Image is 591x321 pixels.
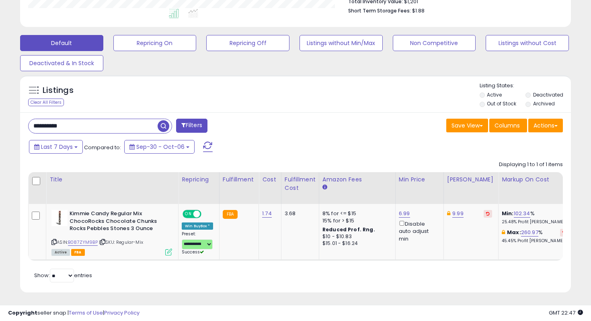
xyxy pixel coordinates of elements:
[104,309,140,317] a: Privacy Policy
[502,219,568,225] p: 25.48% Profit [PERSON_NAME]
[502,229,568,244] div: %
[393,35,476,51] button: Non Competitive
[502,238,568,244] p: 45.45% Profit [PERSON_NAME]
[176,119,207,133] button: Filters
[502,175,571,184] div: Markup on Cost
[502,230,505,235] i: This overrides the store level max markup for this listing
[69,309,103,317] a: Terms of Use
[487,100,516,107] label: Out of Stock
[562,230,566,235] i: Revert to store-level Max Markup
[412,7,425,14] span: $1.88
[182,222,213,230] div: Win BuyBox *
[399,175,440,184] div: Min Price
[322,175,392,184] div: Amazon Fees
[487,91,502,98] label: Active
[322,184,327,191] small: Amazon Fees.
[262,210,272,218] a: 1.74
[20,35,103,51] button: Default
[486,35,569,51] button: Listings without Cost
[285,210,313,217] div: 3.68
[124,140,195,154] button: Sep-30 - Oct-06
[182,231,213,255] div: Preset:
[533,91,563,98] label: Deactivated
[507,228,521,236] b: Max:
[300,35,383,51] button: Listings without Min/Max
[495,121,520,130] span: Columns
[521,228,538,237] a: 260.97
[446,119,488,132] button: Save View
[68,239,98,246] a: B087ZYM9BP
[528,119,563,132] button: Actions
[43,85,74,96] h5: Listings
[41,143,73,151] span: Last 7 Days
[200,211,213,218] span: OFF
[183,211,193,218] span: ON
[447,175,495,184] div: [PERSON_NAME]
[99,239,143,245] span: | SKU: Regular-Mix
[84,144,121,151] span: Compared to:
[322,240,389,247] div: $15.01 - $16.24
[182,175,216,184] div: Repricing
[348,7,411,14] b: Short Term Storage Fees:
[489,119,527,132] button: Columns
[514,210,530,218] a: 102.34
[322,226,375,233] b: Reduced Prof. Rng.
[499,172,575,204] th: The percentage added to the cost of goods (COGS) that forms the calculator for Min & Max prices.
[71,249,85,256] span: FBA
[502,210,568,225] div: %
[51,210,172,255] div: ASIN:
[29,140,83,154] button: Last 7 Days
[502,210,514,217] b: Min:
[399,210,410,218] a: 6.99
[51,249,70,256] span: All listings currently available for purchase on Amazon
[51,210,68,226] img: 41d0ByzxS+L._SL40_.jpg
[533,100,555,107] label: Archived
[113,35,197,51] button: Repricing On
[223,210,238,219] small: FBA
[262,175,278,184] div: Cost
[499,161,563,169] div: Displaying 1 to 1 of 1 items
[399,219,437,243] div: Disable auto adjust min
[70,210,167,235] b: Kimmie Candy Regular Mix ChocoRocks Chocolate Chunks Rocks Pebbles Stones 3 Ounce
[480,82,571,90] p: Listing States:
[206,35,289,51] button: Repricing Off
[34,272,92,279] span: Show: entries
[322,210,389,217] div: 8% for <= $15
[182,249,204,255] span: Success
[322,233,389,240] div: $10 - $10.83
[136,143,185,151] span: Sep-30 - Oct-06
[8,309,140,317] div: seller snap | |
[49,175,175,184] div: Title
[20,55,103,71] button: Deactivated & In Stock
[285,175,316,192] div: Fulfillment Cost
[28,99,64,106] div: Clear All Filters
[549,309,583,317] span: 2025-10-14 22:47 GMT
[322,217,389,224] div: 15% for > $15
[8,309,37,317] strong: Copyright
[452,210,464,218] a: 9.99
[223,175,255,184] div: Fulfillment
